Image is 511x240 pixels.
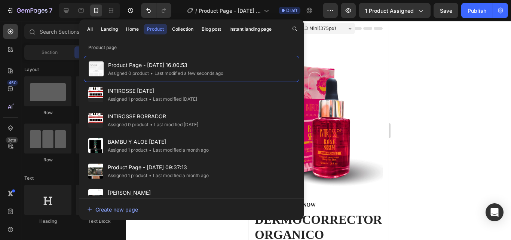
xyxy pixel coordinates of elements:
[108,146,147,154] div: Assigned 1 product
[147,172,209,179] div: Last modified a month ago
[79,44,304,51] p: Product page
[42,49,58,56] span: Section
[108,188,209,197] span: [PERSON_NAME]
[248,21,389,240] iframe: Design area
[24,175,34,182] span: Text
[76,109,123,116] div: Row
[98,24,121,34] button: Landing
[365,7,414,15] span: 1 product assigned
[461,3,493,18] button: Publish
[3,3,56,18] button: 7
[76,218,123,225] div: Text Block
[147,95,197,103] div: Last modified [DATE]
[24,157,71,163] div: Row
[101,26,118,33] div: Landing
[24,66,39,73] span: Layout
[108,172,147,179] div: Assigned 1 product
[149,173,152,178] span: •
[144,24,167,34] button: Product
[141,3,171,18] div: Undo/Redo
[468,7,486,15] div: Publish
[150,122,153,127] span: •
[169,24,197,34] button: Collection
[486,203,504,221] div: Open Intercom Messenger
[108,70,149,77] div: Assigned 0 product
[49,6,52,15] p: 7
[108,121,149,128] div: Assigned 0 product
[147,26,164,33] div: Product
[172,26,193,33] div: Collection
[229,26,272,33] div: Instant landing page
[149,96,152,102] span: •
[87,202,296,217] button: Create new page
[434,3,458,18] button: Save
[286,7,297,14] span: Draft
[7,80,18,86] div: 450
[440,7,452,14] span: Save
[123,24,142,34] button: Home
[76,157,123,163] div: Row
[149,121,198,128] div: Last modified [DATE]
[108,163,209,172] span: Product Page - [DATE] 09:37:13
[108,61,223,70] span: Product Page - [DATE] 16:00:53
[87,26,93,33] div: All
[24,24,123,39] input: Search Sections & Elements
[108,112,198,121] span: INTIROSSE BORRADOR
[108,95,147,103] div: Assigned 1 product
[147,146,209,154] div: Last modified a month ago
[108,137,209,146] span: BAMBU Y ALOE [DATE]
[149,70,223,77] div: Last modified a few seconds ago
[149,147,152,153] span: •
[87,206,138,213] div: Create new page
[150,70,153,76] span: •
[6,137,18,143] div: Beta
[202,26,221,33] div: Blog post
[359,3,431,18] button: 1 product assigned
[198,24,224,34] button: Blog post
[24,218,71,225] div: Heading
[199,7,261,15] span: Product Page - [DATE] 16:00:53
[24,109,71,116] div: Row
[226,24,275,34] button: Instant landing page
[195,7,197,15] span: /
[84,24,96,34] button: All
[108,86,197,95] span: INTIROSSE [DATE]
[126,26,139,33] div: Home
